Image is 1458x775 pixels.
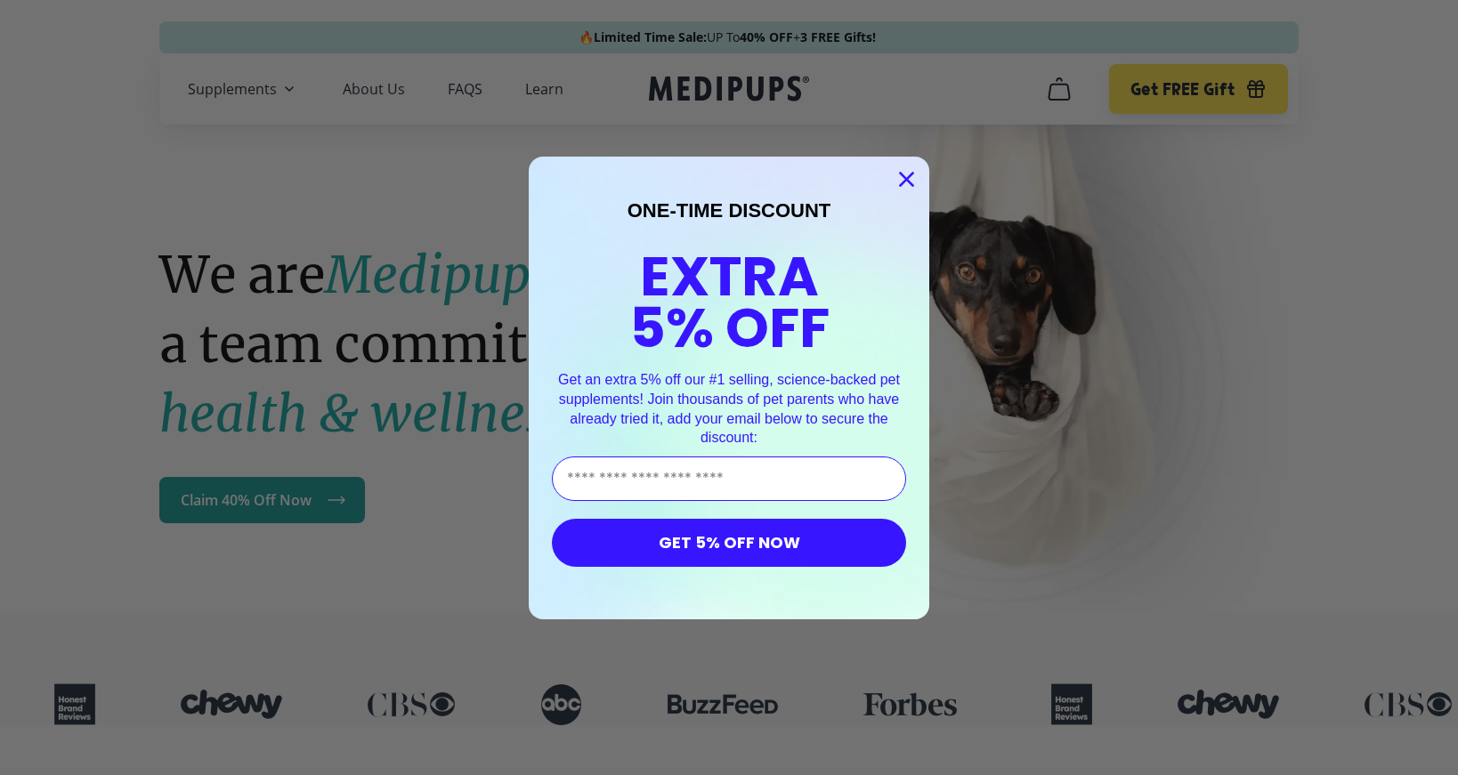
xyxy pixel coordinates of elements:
[628,199,831,222] span: ONE-TIME DISCOUNT
[640,238,819,315] span: EXTRA
[891,164,922,195] button: Close dialog
[558,372,900,445] span: Get an extra 5% off our #1 selling, science-backed pet supplements! Join thousands of pet parents...
[629,289,830,367] span: 5% OFF
[552,519,906,567] button: GET 5% OFF NOW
